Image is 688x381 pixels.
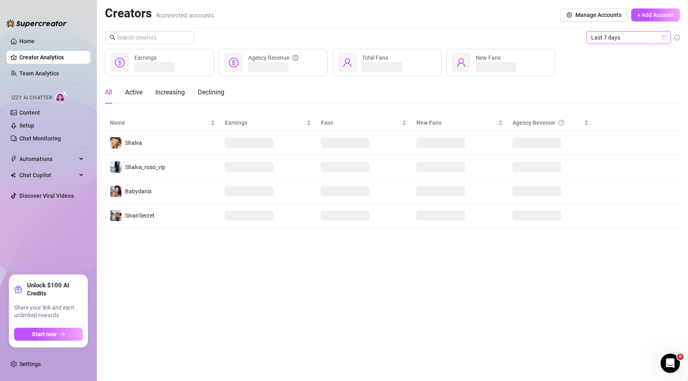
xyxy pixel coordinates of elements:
[60,331,65,337] span: arrow-right
[662,35,667,40] span: calendar
[575,12,621,18] span: Manage Accounts
[134,54,157,61] span: Earnings
[125,88,142,97] div: Active
[105,88,112,97] div: All
[19,153,77,165] span: Automations
[19,122,34,129] a: Setup
[321,118,401,127] span: Fans
[220,115,316,131] th: Earnings
[14,304,83,320] span: Share your link and earn unlimited rewards
[225,118,305,127] span: Earnings
[11,94,52,102] span: Izzy AI Chatter
[110,186,121,197] img: Babydanix
[343,58,352,67] span: user
[110,35,115,40] span: search
[125,188,152,195] span: Babydanix
[677,354,684,360] span: 6
[14,285,22,293] span: gift
[637,12,674,18] span: + Add Account
[155,88,185,97] div: Increasing
[110,137,121,149] img: Shalva
[10,156,17,162] span: thunderbolt
[19,361,41,367] a: Settings
[14,328,83,341] button: Start nowarrow-right
[115,58,125,67] span: dollar-circle
[156,12,214,19] span: 4 connected accounts
[248,53,298,62] div: Agency Revenue
[19,135,61,142] a: Chat Monitoring
[6,19,67,27] img: logo-BBDzfeDw.svg
[476,54,501,61] span: New Fans
[567,12,572,18] span: setting
[10,172,16,178] img: Chat Copilot
[105,6,214,21] h2: Creators
[456,58,466,67] span: user
[27,281,83,297] strong: Unlock $100 AI Credits
[32,331,56,337] span: Start now
[117,33,183,42] input: Search creators
[125,164,165,170] span: Shalva_ruso_vip
[560,8,628,21] button: Manage Accounts
[591,31,666,44] span: Last 7 days
[105,115,220,131] th: Name
[110,118,209,127] span: Name
[198,88,224,97] div: Declining
[125,212,155,219] span: SivanSecret
[19,109,40,116] a: Content
[674,35,680,40] span: info-circle
[661,354,680,373] iframe: Intercom live chat
[19,169,77,182] span: Chat Copilot
[19,70,59,77] a: Team Analytics
[229,58,238,67] span: dollar-circle
[412,115,508,131] th: New Fans
[19,51,84,64] a: Creator Analytics
[631,8,680,21] button: + Add Account
[512,118,583,127] div: Agency Revenue
[55,91,68,103] img: AI Chatter
[293,53,298,62] span: question-circle
[362,54,388,61] span: Total Fans
[125,140,142,146] span: Shalva
[19,38,35,44] a: Home
[19,193,74,199] a: Discover Viral Videos
[416,118,496,127] span: New Fans
[558,118,564,127] span: question-circle
[110,210,121,221] img: SivanSecret
[110,161,121,173] img: Shalva_ruso_vip
[316,115,412,131] th: Fans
